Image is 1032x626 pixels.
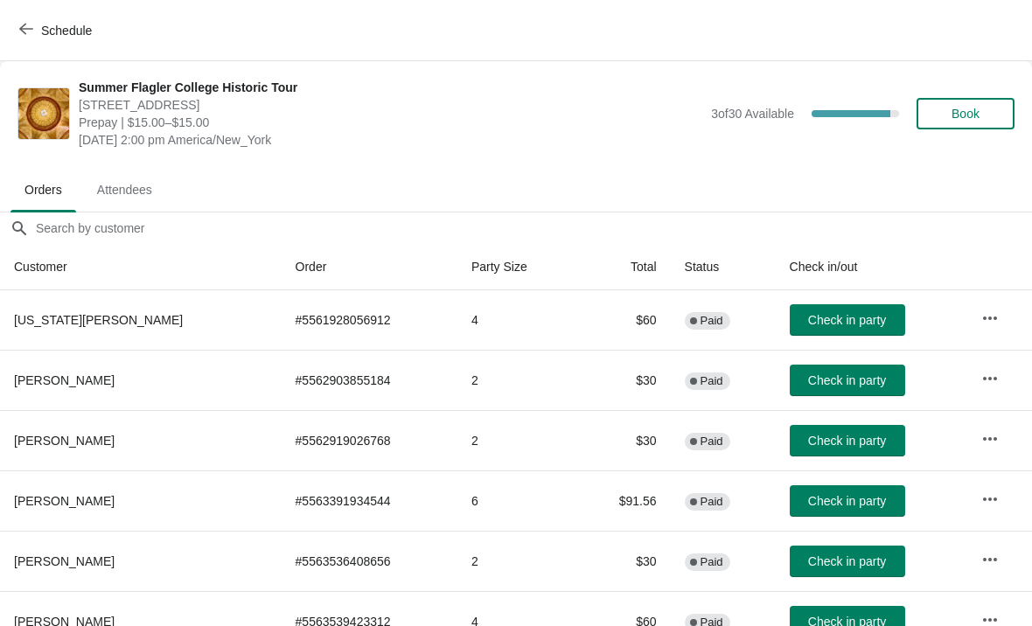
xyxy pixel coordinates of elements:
[790,304,905,336] button: Check in party
[711,107,794,121] span: 3 of 30 Available
[790,485,905,517] button: Check in party
[282,290,457,350] td: # 5561928056912
[18,88,69,139] img: Summer Flagler College Historic Tour
[808,554,886,568] span: Check in party
[83,174,166,205] span: Attendees
[776,244,967,290] th: Check in/out
[577,410,671,470] td: $30
[790,546,905,577] button: Check in party
[577,470,671,531] td: $91.56
[282,531,457,591] td: # 5563536408656
[577,531,671,591] td: $30
[701,314,723,328] span: Paid
[10,174,76,205] span: Orders
[790,425,905,456] button: Check in party
[701,555,723,569] span: Paid
[457,350,577,410] td: 2
[79,114,702,131] span: Prepay | $15.00–$15.00
[808,373,886,387] span: Check in party
[14,554,115,568] span: [PERSON_NAME]
[14,313,183,327] span: [US_STATE][PERSON_NAME]
[41,24,92,38] span: Schedule
[577,350,671,410] td: $30
[79,79,702,96] span: Summer Flagler College Historic Tour
[79,131,702,149] span: [DATE] 2:00 pm America/New_York
[457,410,577,470] td: 2
[9,15,106,46] button: Schedule
[457,244,577,290] th: Party Size
[457,290,577,350] td: 4
[917,98,1015,129] button: Book
[282,470,457,531] td: # 5563391934544
[577,244,671,290] th: Total
[808,434,886,448] span: Check in party
[14,434,115,448] span: [PERSON_NAME]
[282,350,457,410] td: # 5562903855184
[577,290,671,350] td: $60
[701,495,723,509] span: Paid
[701,374,723,388] span: Paid
[457,470,577,531] td: 6
[701,435,723,449] span: Paid
[952,107,980,121] span: Book
[35,212,1032,244] input: Search by customer
[14,373,115,387] span: [PERSON_NAME]
[808,494,886,508] span: Check in party
[790,365,905,396] button: Check in party
[14,494,115,508] span: [PERSON_NAME]
[282,244,457,290] th: Order
[79,96,702,114] span: [STREET_ADDRESS]
[282,410,457,470] td: # 5562919026768
[457,531,577,591] td: 2
[671,244,776,290] th: Status
[808,313,886,327] span: Check in party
